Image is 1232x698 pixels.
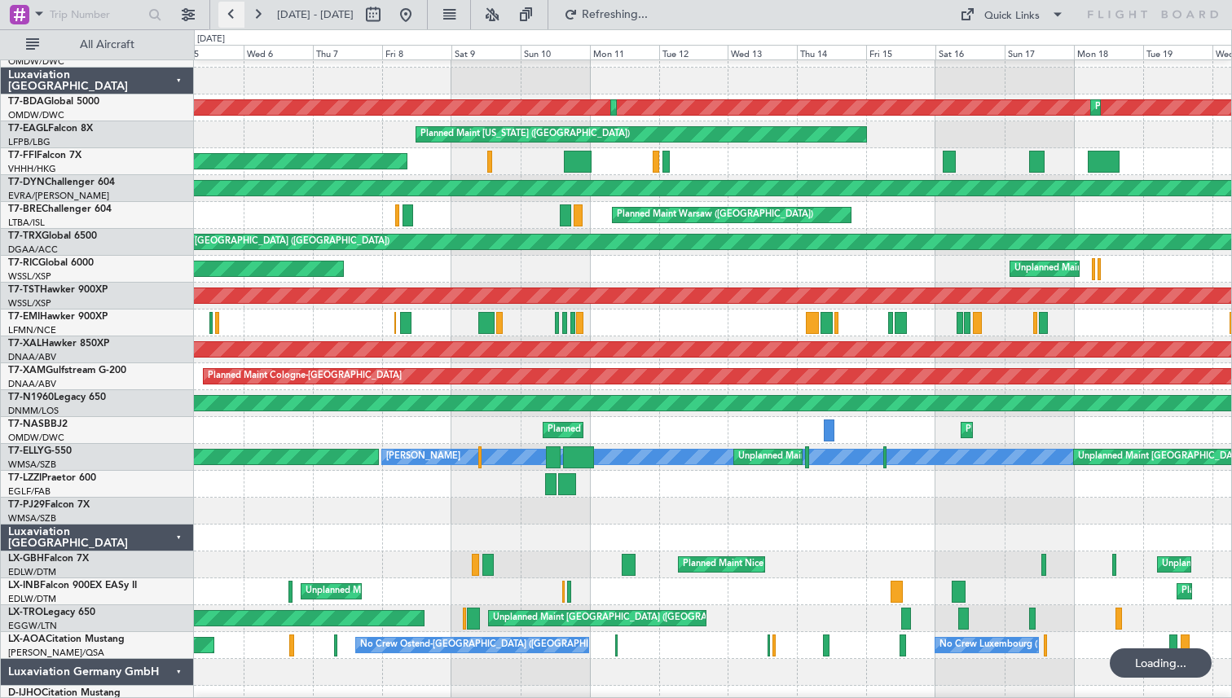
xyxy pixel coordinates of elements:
span: T7-FFI [8,151,37,160]
span: LX-AOA [8,634,46,644]
div: Planned Maint Dubai (Al Maktoum Intl) [615,95,776,120]
a: T7-TRXGlobal 6500 [8,231,97,241]
div: Planned Maint [GEOGRAPHIC_DATA] ([GEOGRAPHIC_DATA]) [133,230,389,254]
div: Loading... [1110,648,1212,678]
span: T7-DYN [8,178,45,187]
div: Planned Maint [US_STATE] ([GEOGRAPHIC_DATA]) [420,122,630,147]
span: T7-BDA [8,97,44,107]
div: Thu 7 [313,45,382,59]
a: LX-GBHFalcon 7X [8,554,89,564]
div: [PERSON_NAME] [386,445,460,469]
a: OMDW/DWC [8,432,64,444]
a: LFMN/NCE [8,324,56,336]
div: Planned Maint Nice ([GEOGRAPHIC_DATA]) [683,552,865,577]
span: T7-TST [8,285,40,295]
div: Sat 16 [935,45,1005,59]
a: EDLW/DTM [8,566,56,578]
a: WSSL/XSP [8,297,51,309]
a: DNMM/LOS [8,405,59,417]
a: WSSL/XSP [8,270,51,283]
span: [DATE] - [DATE] [277,7,354,22]
a: LX-AOACitation Mustang [8,634,125,644]
span: D-IJHO [8,688,42,698]
a: T7-LZZIPraetor 600 [8,473,96,483]
a: LX-TROLegacy 650 [8,608,95,617]
span: T7-LZZI [8,473,42,483]
span: LX-TRO [8,608,43,617]
div: Tue 12 [659,45,728,59]
div: Unplanned Maint [GEOGRAPHIC_DATA] (Seletar) [1014,257,1217,281]
div: Thu 14 [797,45,866,59]
div: [DATE] [197,33,225,46]
div: Planned Maint Cologne-[GEOGRAPHIC_DATA] [208,364,402,389]
a: [PERSON_NAME]/QSA [8,647,104,659]
div: Fri 8 [382,45,451,59]
span: T7-EMI [8,312,40,322]
div: Mon 18 [1074,45,1143,59]
span: LX-GBH [8,554,44,564]
a: DNAA/ABV [8,351,56,363]
div: Unplanned Maint [GEOGRAPHIC_DATA] ([GEOGRAPHIC_DATA]) [493,606,761,630]
button: Refreshing... [557,2,654,28]
div: Tue 5 [174,45,244,59]
div: Unplanned Maint [GEOGRAPHIC_DATA] (Sultan [PERSON_NAME] [PERSON_NAME] - Subang) [738,445,1129,469]
a: LFPB/LBG [8,136,51,148]
div: Quick Links [984,8,1040,24]
span: T7-EAGL [8,124,48,134]
button: All Aircraft [18,32,177,58]
a: T7-EMIHawker 900XP [8,312,108,322]
div: Planned Maint Abuja ([PERSON_NAME] Intl) [966,418,1149,442]
div: Planned Maint Abuja ([PERSON_NAME] Intl) [548,418,731,442]
button: Quick Links [952,2,1072,28]
span: T7-ELLY [8,446,44,456]
span: T7-N1960 [8,393,54,402]
a: LX-INBFalcon 900EX EASy II [8,581,137,590]
span: T7-PJ29 [8,500,45,510]
span: T7-XAL [8,339,42,349]
div: Sat 9 [451,45,521,59]
span: All Aircraft [42,39,172,50]
a: OMDW/DWC [8,109,64,121]
a: EDLW/DTM [8,593,56,605]
div: Unplanned Maint Nice ([GEOGRAPHIC_DATA]) [306,579,499,604]
a: WMSA/SZB [8,459,56,471]
span: T7-NAS [8,419,44,429]
div: No Crew Luxembourg (Findel) [939,633,1065,657]
a: OMDW/DWC [8,55,64,68]
a: T7-PJ29Falcon 7X [8,500,90,510]
div: Wed 6 [244,45,313,59]
a: VHHH/HKG [8,163,56,175]
div: No Crew Ostend-[GEOGRAPHIC_DATA] ([GEOGRAPHIC_DATA]) [360,633,627,657]
a: EGGW/LTN [8,620,57,632]
a: DNAA/ABV [8,378,56,390]
a: T7-FFIFalcon 7X [8,151,81,160]
div: Sun 17 [1005,45,1074,59]
a: T7-XALHawker 850XP [8,339,109,349]
div: Wed 13 [728,45,797,59]
a: D-IJHOCitation Mustang [8,688,121,698]
a: T7-TSTHawker 900XP [8,285,108,295]
span: T7-XAM [8,366,46,375]
a: T7-ELLYG-550 [8,446,72,456]
a: T7-XAMGulfstream G-200 [8,366,126,375]
div: Mon 11 [590,45,659,59]
a: WMSA/SZB [8,512,56,525]
a: T7-BDAGlobal 5000 [8,97,99,107]
a: T7-EAGLFalcon 8X [8,124,93,134]
div: Fri 15 [866,45,935,59]
span: T7-RIC [8,258,38,268]
input: Trip Number [50,2,143,27]
a: T7-BREChallenger 604 [8,204,112,214]
span: LX-INB [8,581,40,590]
div: Planned Maint Warsaw ([GEOGRAPHIC_DATA]) [617,203,813,227]
a: T7-N1960Legacy 650 [8,393,106,402]
a: DGAA/ACC [8,244,58,256]
span: Refreshing... [581,9,649,20]
a: LTBA/ISL [8,217,45,229]
div: Tue 19 [1143,45,1212,59]
span: T7-TRX [8,231,42,241]
div: Sun 10 [521,45,590,59]
span: T7-BRE [8,204,42,214]
a: T7-NASBBJ2 [8,419,68,429]
a: T7-DYNChallenger 604 [8,178,115,187]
